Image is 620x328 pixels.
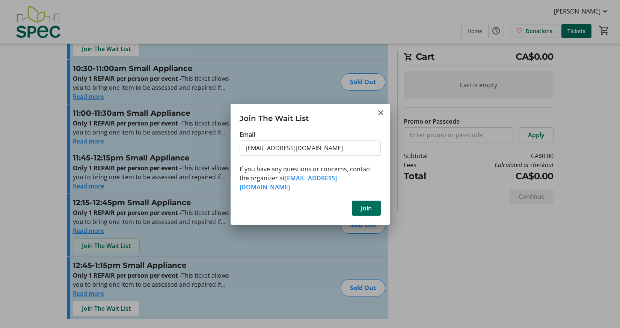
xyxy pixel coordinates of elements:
p: If you have any questions or concerns, contact the organizer at [240,165,381,192]
label: Email [240,130,255,139]
button: Join [352,201,381,216]
button: Close [376,108,385,117]
a: Contact the organizer [240,174,337,191]
h3: Join The Wait List [231,104,390,130]
span: Join [361,204,372,213]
